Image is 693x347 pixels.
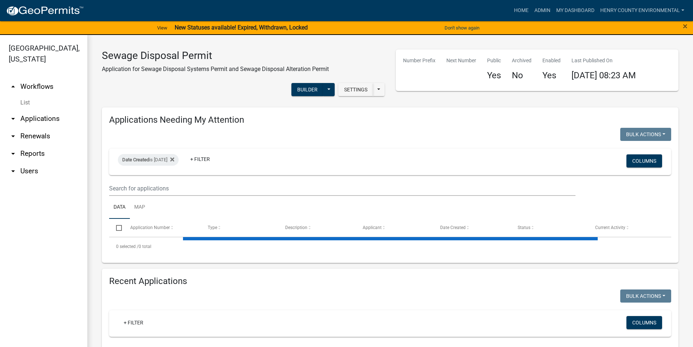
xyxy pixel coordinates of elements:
[154,22,170,34] a: View
[363,225,382,230] span: Applicant
[9,82,17,91] i: arrow_drop_up
[553,4,597,17] a: My Dashboard
[9,167,17,176] i: arrow_drop_down
[683,21,688,31] span: ×
[620,289,671,303] button: Bulk Actions
[102,65,329,74] p: Application for Sewage Disposal Systems Permit and Sewage Disposal Alteration Permit
[518,225,530,230] span: Status
[511,219,588,236] datatable-header-cell: Status
[588,219,666,236] datatable-header-cell: Current Activity
[597,4,687,17] a: Henry County Environmental
[511,4,531,17] a: Home
[512,70,531,81] h4: No
[285,225,307,230] span: Description
[122,157,149,162] span: Date Created
[109,196,130,219] a: Data
[433,219,511,236] datatable-header-cell: Date Created
[571,70,636,80] span: [DATE] 08:23 AM
[130,225,170,230] span: Application Number
[512,57,531,64] p: Archived
[626,154,662,167] button: Columns
[278,219,356,236] datatable-header-cell: Description
[626,316,662,329] button: Columns
[109,181,575,196] input: Search for applications
[446,57,476,64] p: Next Number
[9,114,17,123] i: arrow_drop_down
[130,196,150,219] a: Map
[116,244,139,249] span: 0 selected /
[542,57,561,64] p: Enabled
[109,237,671,256] div: 0 total
[571,57,636,64] p: Last Published On
[9,149,17,158] i: arrow_drop_down
[338,83,373,96] button: Settings
[442,22,482,34] button: Don't show again
[208,225,217,230] span: Type
[123,219,200,236] datatable-header-cell: Application Number
[118,154,179,166] div: is [DATE]
[291,83,323,96] button: Builder
[620,128,671,141] button: Bulk Actions
[102,50,329,62] h3: Sewage Disposal Permit
[109,276,671,287] h4: Recent Applications
[356,219,433,236] datatable-header-cell: Applicant
[118,316,149,329] a: + Filter
[109,115,671,125] h4: Applications Needing My Attention
[595,225,625,230] span: Current Activity
[440,225,466,230] span: Date Created
[403,57,435,64] p: Number Prefix
[184,153,216,166] a: + Filter
[487,70,501,81] h4: Yes
[487,57,501,64] p: Public
[542,70,561,81] h4: Yes
[9,132,17,141] i: arrow_drop_down
[531,4,553,17] a: Admin
[200,219,278,236] datatable-header-cell: Type
[109,219,123,236] datatable-header-cell: Select
[175,24,308,31] strong: New Statuses available! Expired, Withdrawn, Locked
[683,22,688,31] button: Close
